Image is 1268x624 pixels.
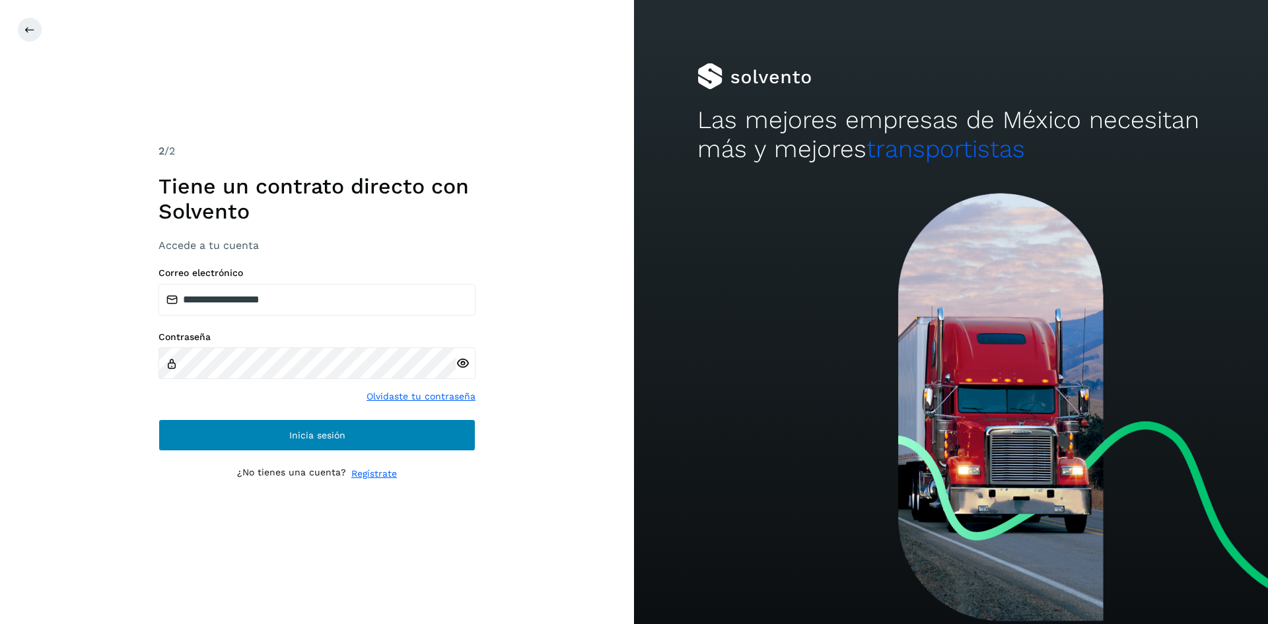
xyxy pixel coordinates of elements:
a: Olvidaste tu contraseña [367,390,475,403]
h1: Tiene un contrato directo con Solvento [158,174,475,225]
label: Contraseña [158,331,475,343]
div: /2 [158,143,475,159]
p: ¿No tienes una cuenta? [237,467,346,481]
span: transportistas [866,135,1025,163]
h3: Accede a tu cuenta [158,239,475,252]
span: Inicia sesión [289,431,345,440]
span: 2 [158,145,164,157]
button: Inicia sesión [158,419,475,451]
a: Regístrate [351,467,397,481]
h2: Las mejores empresas de México necesitan más y mejores [697,106,1205,164]
label: Correo electrónico [158,267,475,279]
